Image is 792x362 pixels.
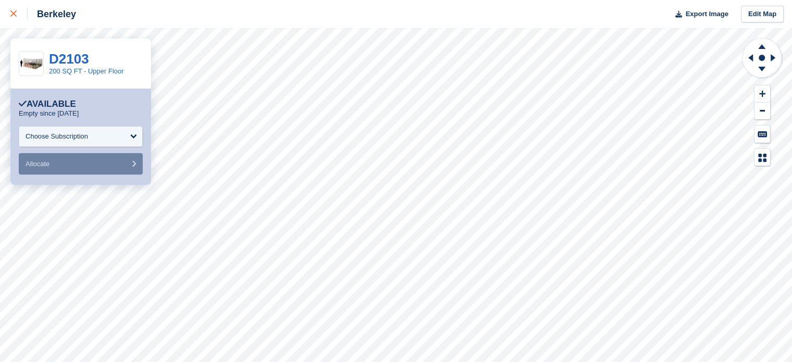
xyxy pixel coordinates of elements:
[49,67,124,75] a: 200 SQ FT - Upper Floor
[19,55,43,73] img: 200-sqft-unit.jpg
[755,103,770,120] button: Zoom Out
[26,160,49,168] span: Allocate
[19,109,79,118] p: Empty since [DATE]
[49,51,89,67] a: D2103
[755,126,770,143] button: Keyboard Shortcuts
[19,99,76,109] div: Available
[26,131,88,142] div: Choose Subscription
[669,6,728,23] button: Export Image
[19,153,143,174] button: Allocate
[741,6,784,23] a: Edit Map
[755,149,770,166] button: Map Legend
[28,8,76,20] div: Berkeley
[755,85,770,103] button: Zoom In
[685,9,728,19] span: Export Image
